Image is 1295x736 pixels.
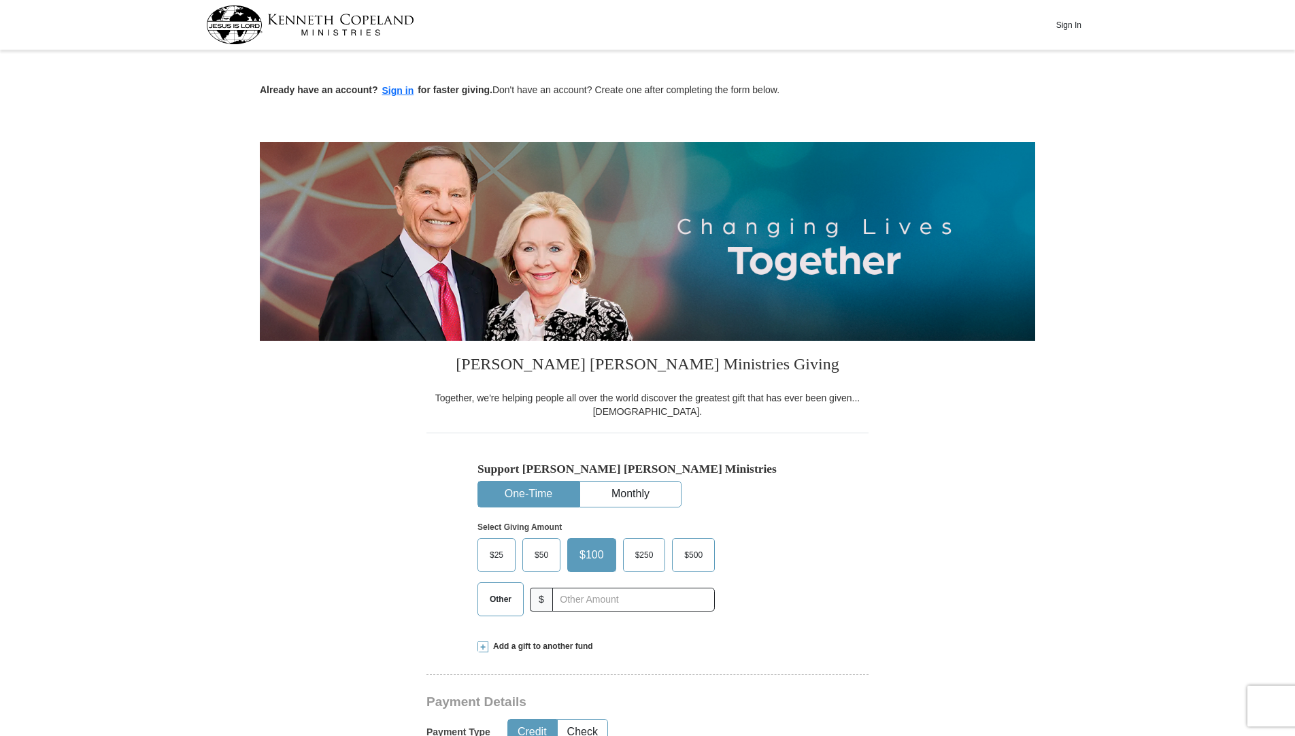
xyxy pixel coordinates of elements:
div: Together, we're helping people all over the world discover the greatest gift that has ever been g... [426,391,869,418]
span: $500 [677,545,709,565]
img: kcm-header-logo.svg [206,5,414,44]
input: Other Amount [552,588,715,612]
span: $100 [573,545,611,565]
span: Other [483,589,518,609]
span: $250 [628,545,660,565]
strong: Select Giving Amount [477,522,562,532]
p: Don't have an account? Create one after completing the form below. [260,83,1035,99]
span: Add a gift to another fund [488,641,593,652]
span: $25 [483,545,510,565]
span: $50 [528,545,555,565]
button: Sign in [378,83,418,99]
h5: Support [PERSON_NAME] [PERSON_NAME] Ministries [477,462,818,476]
strong: Already have an account? for faster giving. [260,84,492,95]
h3: Payment Details [426,695,773,710]
button: Monthly [580,482,681,507]
h3: [PERSON_NAME] [PERSON_NAME] Ministries Giving [426,341,869,391]
span: $ [530,588,553,612]
button: One-Time [478,482,579,507]
button: Sign In [1048,14,1089,35]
